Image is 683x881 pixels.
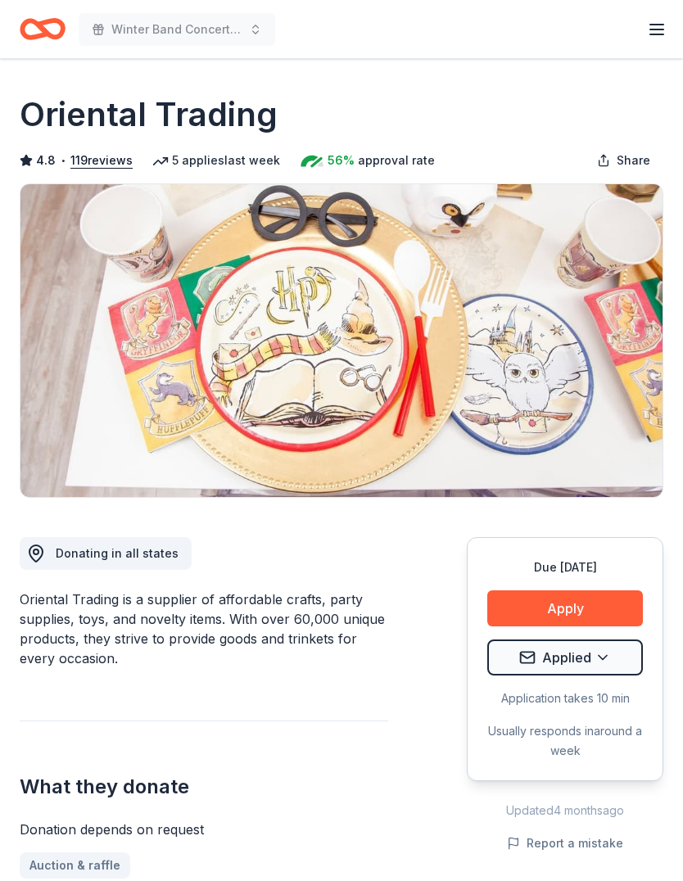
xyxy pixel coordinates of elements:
[487,590,643,626] button: Apply
[152,151,280,170] div: 5 applies last week
[20,852,130,879] a: Auction & raffle
[36,151,56,170] span: 4.8
[20,590,388,668] div: Oriental Trading is a supplier of affordable crafts, party supplies, toys, and novelty items. Wit...
[61,154,66,167] span: •
[20,820,388,839] div: Donation depends on request
[70,151,133,170] button: 119reviews
[328,151,355,170] span: 56%
[79,13,275,46] button: Winter Band Concert and Online Auction
[358,151,435,170] span: approval rate
[467,801,663,820] div: Updated 4 months ago
[487,721,643,761] div: Usually responds in around a week
[20,184,663,497] img: Image for Oriental Trading
[487,639,643,675] button: Applied
[487,689,643,708] div: Application takes 10 min
[20,10,66,48] a: Home
[111,20,242,39] span: Winter Band Concert and Online Auction
[487,558,643,577] div: Due [DATE]
[617,151,650,170] span: Share
[584,144,663,177] button: Share
[20,774,388,800] h2: What they donate
[56,546,179,560] span: Donating in all states
[542,647,591,668] span: Applied
[507,834,623,853] button: Report a mistake
[20,92,278,138] h1: Oriental Trading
